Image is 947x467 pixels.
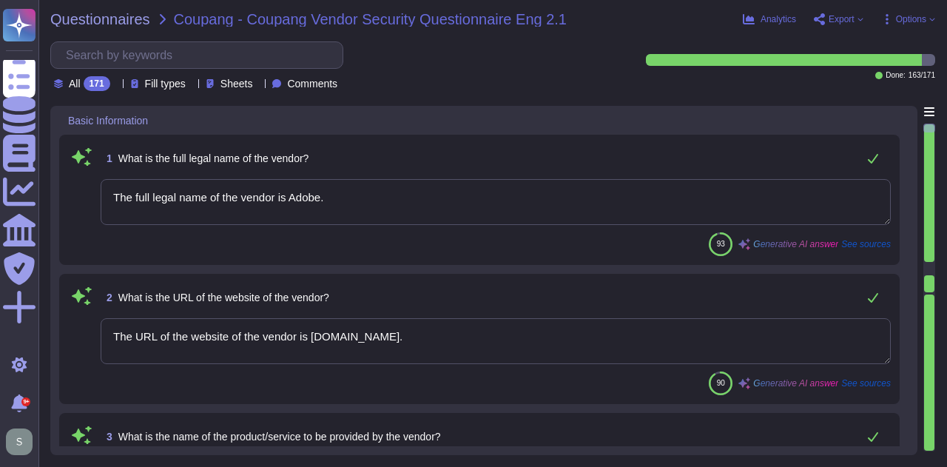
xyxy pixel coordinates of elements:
[58,42,343,68] input: Search by keywords
[6,429,33,455] img: user
[761,15,796,24] span: Analytics
[101,153,112,164] span: 1
[829,15,855,24] span: Export
[886,72,906,79] span: Done:
[220,78,253,89] span: Sheets
[118,292,329,303] span: What is the URL of the website of the vendor?
[101,431,112,442] span: 3
[101,179,891,225] textarea: The full legal name of the vendor is Adobe.
[101,318,891,364] textarea: The URL of the website of the vendor is [DOMAIN_NAME].
[118,152,309,164] span: What is the full legal name of the vendor?
[68,115,148,126] span: Basic Information
[174,12,567,27] span: Coupang - Coupang Vendor Security Questionnaire Eng 2.1
[896,15,926,24] span: Options
[717,379,725,387] span: 90
[287,78,337,89] span: Comments
[50,12,150,27] span: Questionnaires
[101,292,112,303] span: 2
[753,240,838,249] span: Generative AI answer
[145,78,186,89] span: Fill types
[69,78,81,89] span: All
[3,426,43,458] button: user
[743,13,796,25] button: Analytics
[909,72,935,79] span: 163 / 171
[717,240,725,248] span: 93
[841,379,891,388] span: See sources
[118,431,441,443] span: What is the name of the product/service to be provided by the vendor?
[753,379,838,388] span: Generative AI answer
[21,397,30,406] div: 9+
[841,240,891,249] span: See sources
[84,76,110,91] div: 171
